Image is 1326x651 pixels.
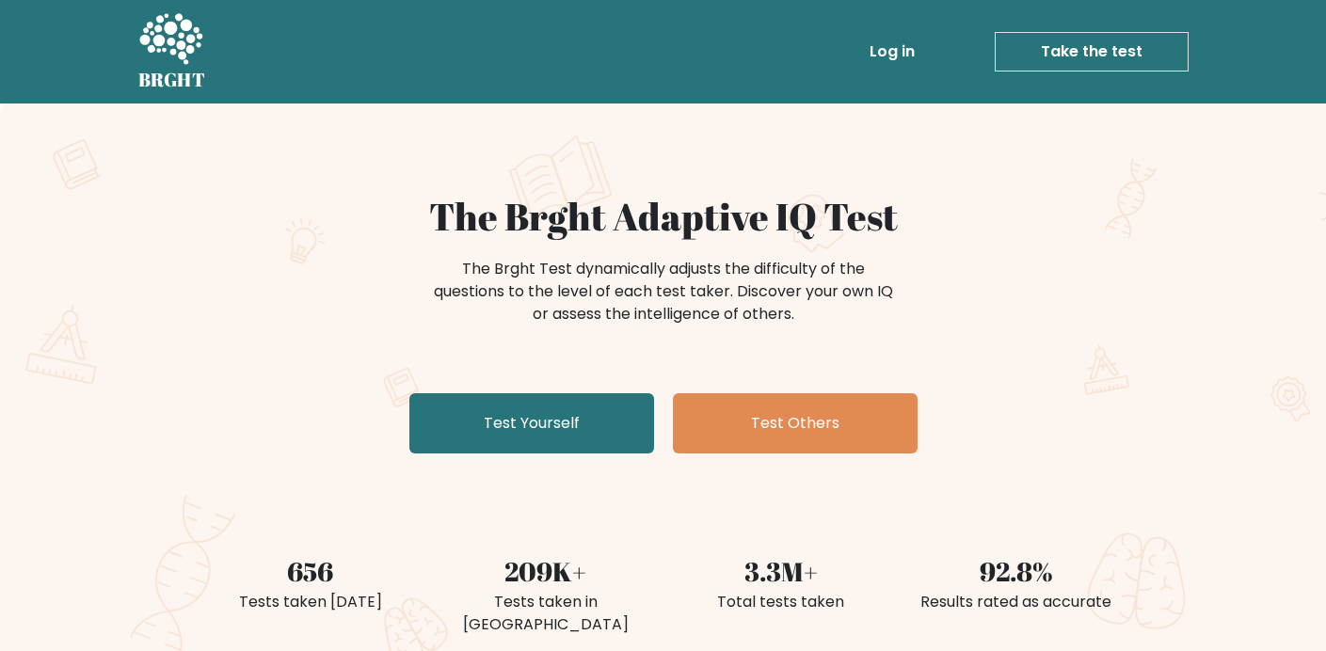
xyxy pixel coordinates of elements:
a: Test Others [673,393,918,453]
a: Test Yourself [409,393,654,453]
div: Tests taken [DATE] [204,591,417,613]
div: The Brght Test dynamically adjusts the difficulty of the questions to the level of each test take... [428,258,899,325]
a: Log in [862,33,922,71]
div: 3.3M+ [675,551,887,591]
div: 656 [204,551,417,591]
div: Total tests taken [675,591,887,613]
h5: BRGHT [138,69,206,91]
a: BRGHT [138,8,206,96]
a: Take the test [995,32,1189,71]
div: Tests taken in [GEOGRAPHIC_DATA] [439,591,652,636]
div: Results rated as accurate [910,591,1123,613]
h1: The Brght Adaptive IQ Test [204,194,1123,239]
div: 92.8% [910,551,1123,591]
div: 209K+ [439,551,652,591]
